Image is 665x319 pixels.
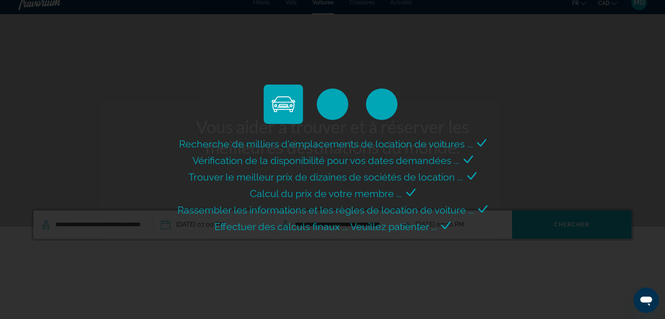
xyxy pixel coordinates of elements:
span: Trouver le meilleur prix de dizaines de sociétés de location ... [188,171,463,183]
span: Recherche de milliers d'emplacements de location de voitures ... [179,138,473,150]
span: Calcul du prix de votre membre ... [250,188,402,199]
iframe: Bouton de lancement de la fenêtre de messagerie [634,288,659,313]
span: Rassembler les informations et les règles de location de voiture ... [177,204,474,216]
span: Vérification de la disponibilité pour vos dates demandées ... [192,155,460,166]
span: Effectuer des calculs finaux ... Veuillez patienter ... [214,221,437,232]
